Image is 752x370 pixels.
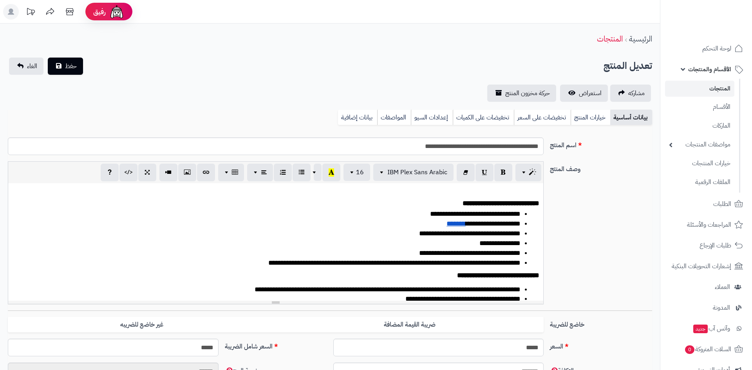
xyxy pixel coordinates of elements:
[665,39,747,58] a: لوحة التحكم
[665,195,747,213] a: الطلبات
[665,257,747,276] a: إشعارات التحويلات البنكية
[687,219,731,230] span: المراجعات والأسئلة
[700,240,731,251] span: طلبات الإرجاع
[373,164,454,181] button: IBM Plex Sans Arabic
[276,317,544,333] label: ضريبة القيمة المضافة
[579,88,602,98] span: استعراض
[665,215,747,234] a: المراجعات والأسئلة
[453,110,514,125] a: تخفيضات على الكميات
[665,99,734,116] a: الأقسام
[684,344,731,355] span: السلات المتروكة
[665,155,734,172] a: خيارات المنتجات
[692,323,730,334] span: وآتس آب
[93,7,106,16] span: رفيق
[571,110,610,125] a: خيارات المنتج
[665,298,747,317] a: المدونة
[685,345,694,354] span: 0
[610,110,652,125] a: بيانات أساسية
[21,4,40,22] a: تحديثات المنصة
[514,110,571,125] a: تخفيضات على السعر
[597,33,623,45] a: المنتجات
[604,58,652,74] h2: تعديل المنتج
[505,88,550,98] span: حركة مخزون المنتج
[27,61,37,71] span: الغاء
[665,236,747,255] a: طلبات الإرجاع
[665,136,734,153] a: مواصفات المنتجات
[547,161,655,174] label: وصف المنتج
[629,33,652,45] a: الرئيسية
[547,339,655,351] label: السعر
[699,22,745,38] img: logo-2.png
[487,85,556,102] a: حركة مخزون المنتج
[387,168,447,177] span: IBM Plex Sans Arabic
[610,85,651,102] a: مشاركه
[343,164,370,181] button: 16
[9,58,43,75] a: الغاء
[547,137,655,150] label: اسم المنتج
[665,117,734,134] a: الماركات
[665,340,747,359] a: السلات المتروكة0
[547,317,655,329] label: خاضع للضريبة
[702,43,731,54] span: لوحة التحكم
[688,64,731,75] span: الأقسام والمنتجات
[109,4,125,20] img: ai-face.png
[560,85,608,102] a: استعراض
[665,81,734,97] a: المنتجات
[222,339,330,351] label: السعر شامل الضريبة
[693,325,708,333] span: جديد
[65,61,77,71] span: حفظ
[377,110,411,125] a: المواصفات
[338,110,377,125] a: بيانات إضافية
[356,168,364,177] span: 16
[713,199,731,209] span: الطلبات
[8,317,276,333] label: غير خاضع للضريبه
[665,278,747,296] a: العملاء
[715,282,730,292] span: العملاء
[672,261,731,272] span: إشعارات التحويلات البنكية
[665,319,747,338] a: وآتس آبجديد
[628,88,645,98] span: مشاركه
[48,58,83,75] button: حفظ
[411,110,453,125] a: إعدادات السيو
[665,174,734,191] a: الملفات الرقمية
[713,302,730,313] span: المدونة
